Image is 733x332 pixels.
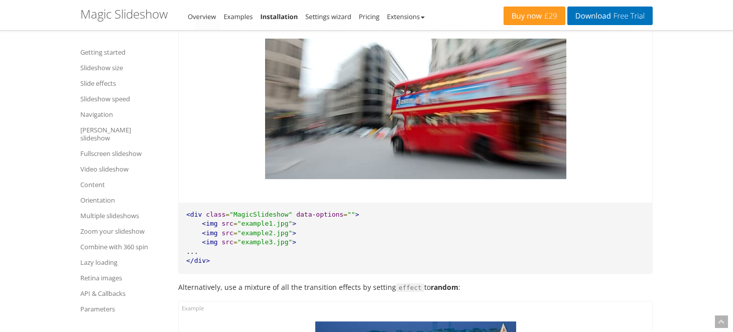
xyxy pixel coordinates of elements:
[347,211,355,218] span: ""
[80,8,168,21] h1: Magic Slideshow
[80,303,166,315] a: Parameters
[359,12,380,21] a: Pricing
[202,220,217,227] span: <img
[80,46,166,58] a: Getting started
[221,220,233,227] span: src
[355,211,359,218] span: >
[504,7,565,25] a: Buy now£29
[80,147,166,159] a: Fullscreen slideshow
[221,238,233,246] span: src
[202,229,217,237] span: <img
[431,282,458,292] strong: random
[186,248,198,255] span: ...
[233,238,237,246] span: =
[80,194,166,206] a: Orientation
[80,124,166,144] a: [PERSON_NAME] slideshow
[260,12,298,21] a: Installation
[396,283,424,292] span: effect
[237,220,293,227] span: "example1.jpg"
[80,225,166,237] a: Zoom your slideshow
[237,229,293,237] span: "example2.jpg"
[80,256,166,268] a: Lazy loading
[80,241,166,253] a: Combine with 360 spin
[229,211,292,218] span: "MagicSlideshow"
[292,220,296,227] span: >
[343,211,347,218] span: =
[178,281,653,293] p: Alternatively, use a mixture of all the transition effects by setting to :
[188,12,216,21] a: Overview
[233,229,237,237] span: =
[296,211,343,218] span: data-options
[80,77,166,89] a: Slide effects
[237,238,293,246] span: "example3.jpg"
[567,7,653,25] a: DownloadFree Trial
[202,238,217,246] span: <img
[233,220,237,227] span: =
[80,108,166,120] a: Navigation
[223,12,253,21] a: Examples
[80,287,166,299] a: API & Callbacks
[611,12,645,20] span: Free Trial
[305,12,351,21] a: Settings wizard
[80,163,166,175] a: Video slideshow
[80,62,166,74] a: Slideshow size
[80,272,166,284] a: Retina images
[186,211,202,218] span: <div
[206,211,225,218] span: class
[80,210,166,222] a: Multiple slideshows
[265,39,566,179] img: slide effects in javascript
[225,211,229,218] span: =
[80,179,166,191] a: Content
[80,93,166,105] a: Slideshow speed
[292,229,296,237] span: >
[221,229,233,237] span: src
[387,12,425,21] a: Extensions
[186,257,210,264] span: </div>
[542,12,557,20] span: £29
[292,238,296,246] span: >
